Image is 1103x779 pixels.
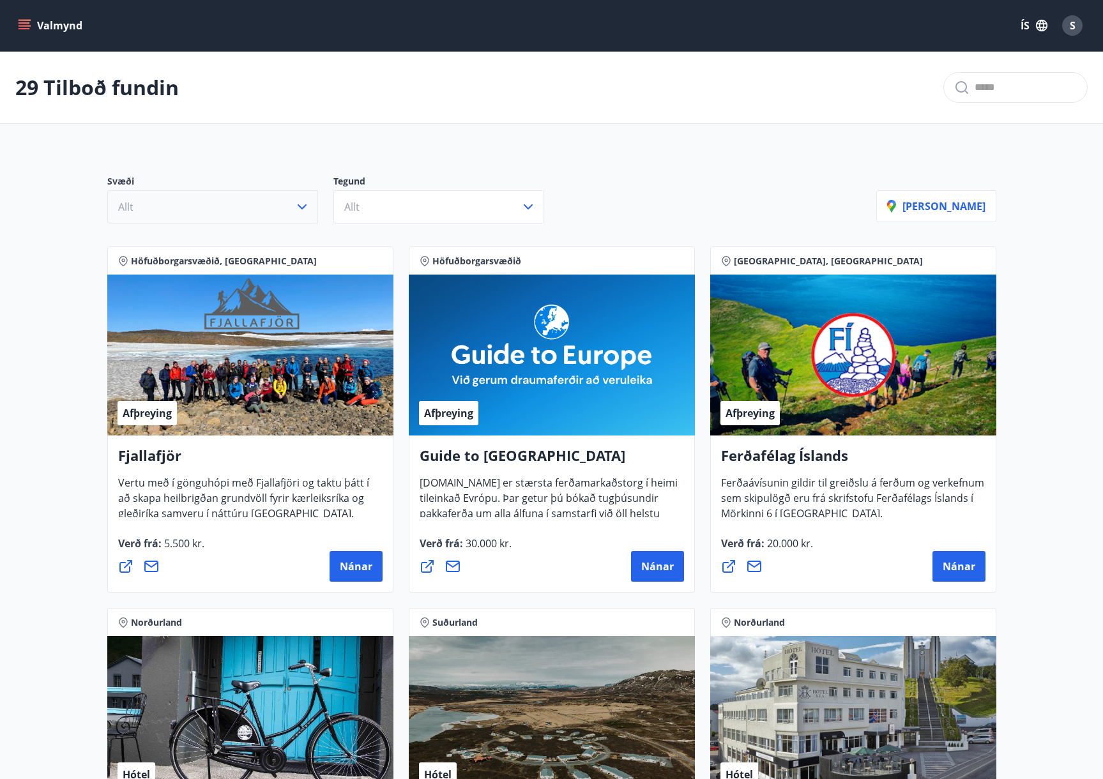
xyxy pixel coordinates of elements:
[734,255,923,268] span: [GEOGRAPHIC_DATA], [GEOGRAPHIC_DATA]
[420,476,678,561] span: [DOMAIN_NAME] er stærsta ferðamarkaðstorg í heimi tileinkað Evrópu. Þar getur þú bókað tugþúsundi...
[631,551,684,582] button: Nánar
[764,536,813,550] span: 20.000 kr.
[432,616,478,629] span: Suðurland
[1057,10,1088,41] button: S
[107,175,333,190] p: Svæði
[424,406,473,420] span: Afþreying
[118,200,133,214] span: Allt
[1070,19,1076,33] span: S
[420,446,684,475] h4: Guide to [GEOGRAPHIC_DATA]
[118,536,204,561] span: Verð frá :
[344,200,360,214] span: Allt
[887,199,985,213] p: [PERSON_NAME]
[876,190,996,222] button: [PERSON_NAME]
[340,559,372,573] span: Nánar
[15,14,87,37] button: menu
[721,536,813,561] span: Verð frá :
[15,73,179,102] p: 29 Tilboð fundin
[131,255,317,268] span: Höfuðborgarsvæðið, [GEOGRAPHIC_DATA]
[432,255,521,268] span: Höfuðborgarsvæðið
[721,476,984,531] span: Ferðaávísunin gildir til greiðslu á ferðum og verkefnum sem skipulögð eru frá skrifstofu Ferðafél...
[721,446,985,475] h4: Ferðafélag Íslands
[1014,14,1054,37] button: ÍS
[118,446,383,475] h4: Fjallafjör
[943,559,975,573] span: Nánar
[420,536,512,561] span: Verð frá :
[123,406,172,420] span: Afþreying
[932,551,985,582] button: Nánar
[333,175,559,190] p: Tegund
[131,616,182,629] span: Norðurland
[118,476,369,531] span: Vertu með í gönguhópi með Fjallafjöri og taktu þátt í að skapa heilbrigðan grundvöll fyrir kærlei...
[107,190,318,223] button: Allt
[333,190,544,223] button: Allt
[726,406,775,420] span: Afþreying
[641,559,674,573] span: Nánar
[734,616,785,629] span: Norðurland
[162,536,204,550] span: 5.500 kr.
[330,551,383,582] button: Nánar
[463,536,512,550] span: 30.000 kr.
